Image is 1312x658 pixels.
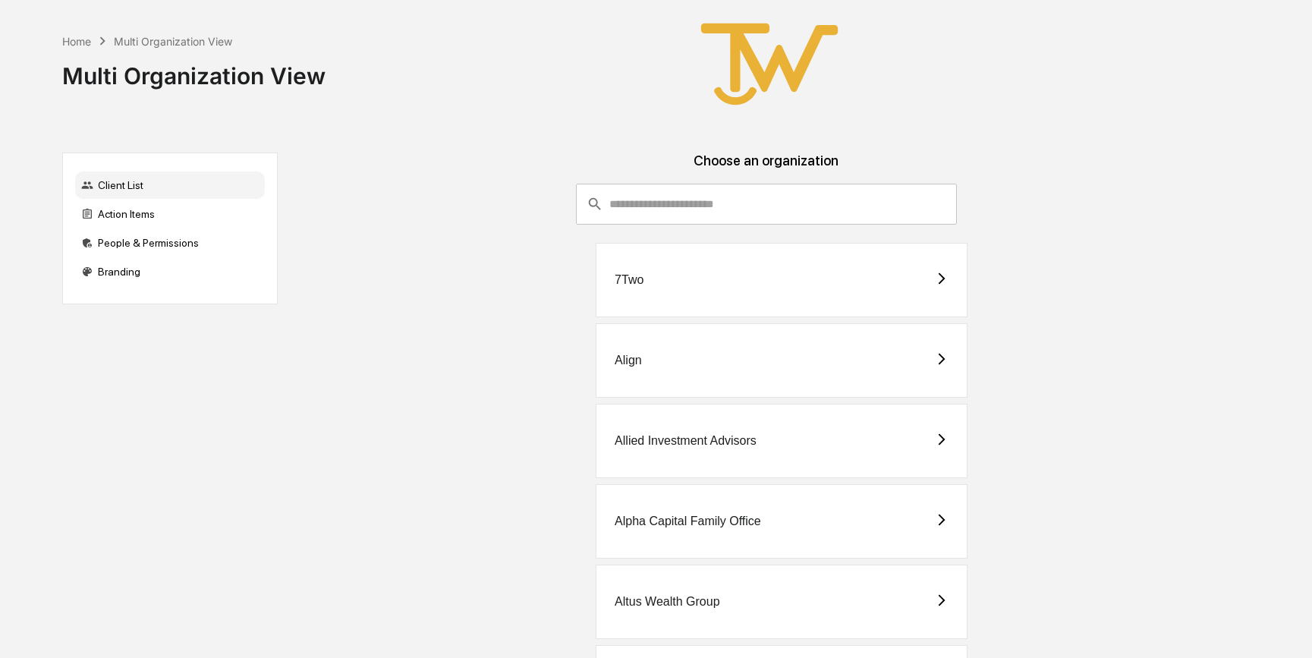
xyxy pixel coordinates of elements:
div: Client List [75,172,265,199]
div: consultant-dashboard__filter-organizations-search-bar [576,184,957,225]
img: True West [694,12,845,116]
div: Multi Organization View [62,50,326,90]
div: Alpha Capital Family Office [615,515,761,528]
div: Multi Organization View [114,35,232,48]
div: 7Two [615,273,643,287]
div: Altus Wealth Group [615,595,719,609]
div: Align [615,354,642,367]
div: Home [62,35,91,48]
div: Action Items [75,200,265,228]
div: Choose an organization [290,153,1243,184]
div: Allied Investment Advisors [615,434,757,448]
div: People & Permissions [75,229,265,257]
div: Branding [75,258,265,285]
